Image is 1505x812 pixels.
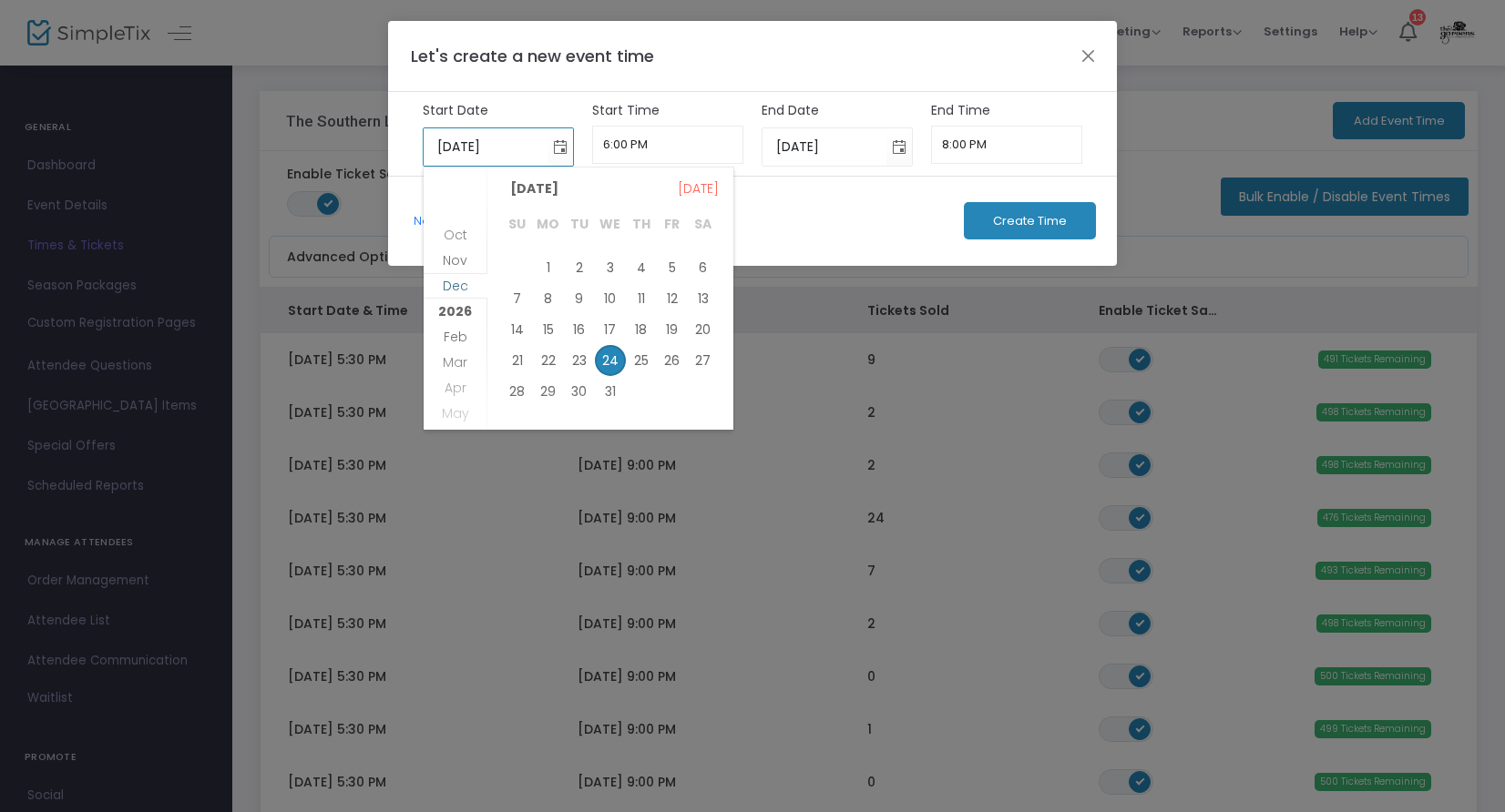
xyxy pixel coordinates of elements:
button: Close [1077,44,1101,67]
span: Apr [445,379,466,397]
td: Wednesday, December 31, 2025 [595,376,626,407]
td: Friday, December 5, 2025 [657,252,688,283]
span: 12 [657,283,688,314]
td: Sunday, December 21, 2025 [502,345,533,376]
td: Wednesday, December 3, 2025 [595,252,626,283]
span: 28 [502,376,533,407]
td: Friday, December 26, 2025 [657,345,688,376]
input: Select Time [931,126,1083,164]
span: 13 [688,283,719,314]
td: Saturday, December 13, 2025 [688,283,719,314]
button: Toggle calendar [886,128,912,166]
span: 1 [533,252,564,283]
td: Friday, December 12, 2025 [657,283,688,314]
td: Wednesday, December 10, 2025 [595,283,626,314]
span: 3 [595,252,626,283]
span: 7 [502,283,533,314]
span: 9 [564,283,595,314]
label: End Time [931,101,1083,120]
button: Toggle calendar [548,128,573,166]
span: 31 [595,376,626,407]
a: Need to add recurring dates? [414,212,593,229]
span: Feb [444,328,467,346]
td: Monday, December 15, 2025 [533,314,564,345]
span: Nov [443,251,467,269]
span: Let's create a new event time [411,45,654,67]
span: 8 [533,283,564,314]
span: 25 [626,345,657,376]
input: Select date [424,128,548,166]
span: 24 [595,345,626,376]
span: 6 [688,252,719,283]
td: Sunday, December 28, 2025 [502,376,533,407]
span: [DATE] [678,176,719,201]
td: Sunday, December 14, 2025 [502,314,533,345]
span: 20 [688,314,719,345]
span: 23 [564,345,595,376]
span: 26 [657,345,688,376]
span: Create Time [993,214,1067,228]
span: 18 [626,314,657,345]
td: Wednesday, December 24, 2025 [595,345,626,376]
td: Saturday, December 20, 2025 [688,314,719,345]
span: 5 [657,252,688,283]
td: Friday, December 19, 2025 [657,314,688,345]
span: 19 [657,314,688,345]
td: Saturday, December 6, 2025 [688,252,719,283]
td: Monday, December 22, 2025 [533,345,564,376]
td: Monday, December 8, 2025 [533,283,564,314]
td: Tuesday, December 9, 2025 [564,283,595,314]
span: 30 [564,376,595,407]
td: Monday, December 1, 2025 [533,252,564,283]
span: 29 [533,376,564,407]
td: Thursday, December 25, 2025 [626,345,657,376]
td: Monday, December 29, 2025 [533,376,564,407]
td: Tuesday, December 16, 2025 [564,314,595,345]
span: [DATE] [502,175,567,202]
span: 22 [533,345,564,376]
label: End Date [762,101,914,120]
button: Create Time [964,202,1096,239]
span: 10 [595,283,626,314]
span: 15 [533,314,564,345]
span: 17 [595,314,626,345]
td: Tuesday, December 30, 2025 [564,376,595,407]
th: [DATE] [502,210,719,252]
span: 27 [688,345,719,376]
input: Select Time [592,126,744,164]
td: Sunday, December 7, 2025 [502,283,533,314]
span: 16 [564,314,595,345]
td: Saturday, December 27, 2025 [688,345,719,376]
span: 11 [626,283,657,314]
label: Start Time [592,101,744,120]
input: Select date [763,128,887,166]
span: May [442,404,469,422]
span: 4 [626,252,657,283]
td: Wednesday, December 17, 2025 [595,314,626,345]
td: Thursday, December 4, 2025 [626,252,657,283]
span: 14 [502,314,533,345]
label: Start Date [423,101,575,120]
td: Thursday, December 18, 2025 [626,314,657,345]
span: 2 [564,252,595,283]
span: 21 [502,345,533,376]
td: Tuesday, December 23, 2025 [564,345,595,376]
span: Oct [444,226,467,244]
span: Mar [443,353,467,371]
td: Tuesday, December 2, 2025 [564,252,595,283]
span: Dec [443,277,468,295]
span: 2026 [438,302,472,320]
td: Thursday, December 11, 2025 [626,283,657,314]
